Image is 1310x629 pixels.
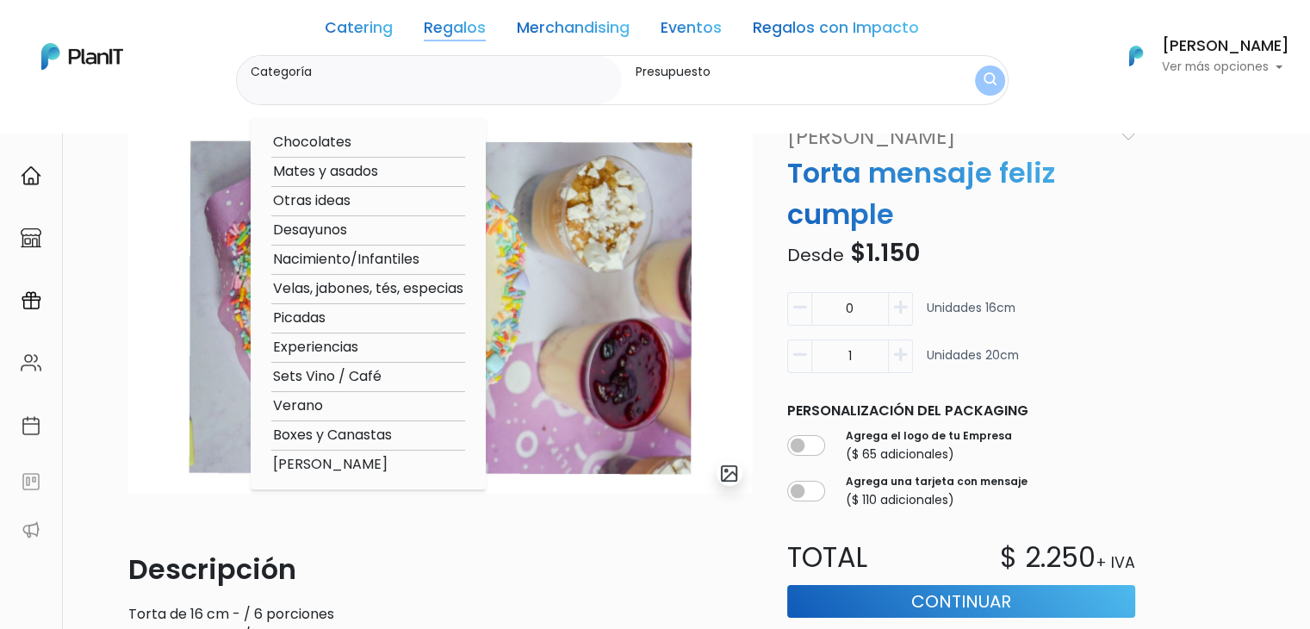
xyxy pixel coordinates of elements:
[21,165,41,186] img: home-e721727adea9d79c4d83392d1f703f7f8bce08238fde08b1acbfd93340b81755.svg
[1096,551,1135,574] p: + IVA
[271,249,465,271] option: Nacimiento/Infantiles
[128,121,753,494] img: 2000___2000-Photoroom__56_.jpg
[787,585,1135,618] button: Continuar
[984,72,996,89] img: search_button-432b6d5273f82d61273b3651a40e1bd1b912527efae98b1b7a1b2c0702e16a8d.svg
[271,278,465,300] option: Velas, jabones, tés, especias
[846,491,1028,509] p: ($ 110 adicionales)
[21,352,41,373] img: people-662611757002400ad9ed0e3c099ab2801c6687ba6c219adb57efc949bc21e19d.svg
[1162,39,1289,54] h6: [PERSON_NAME]
[777,121,1114,153] a: [PERSON_NAME]
[21,415,41,436] img: calendar-87d922413cdce8b2cf7b7f5f62616a5cf9e4887200fb71536465627b3292af00.svg
[927,299,1015,333] p: Unidades 16cm
[846,445,1012,464] p: ($ 65 adicionales)
[21,520,41,540] img: partners-52edf745621dab592f3b2c58e3bca9d71375a7ef29c3b500c9f145b62cc070d4.svg
[753,21,919,41] a: Regalos con Impacto
[271,161,465,183] option: Mates y asados
[271,308,465,329] option: Picadas
[636,63,923,81] label: Presupuesto
[271,425,465,446] option: Boxes y Canastas
[271,220,465,241] option: Desayunos
[846,428,1012,444] label: Agrega el logo de tu Empresa
[271,454,465,476] option: [PERSON_NAME]
[850,236,920,270] span: $1.150
[927,346,1019,380] p: Unidades 20cm
[251,63,616,81] label: Categoría
[41,43,123,70] img: PlanIt Logo
[517,21,630,41] a: Merchandising
[777,153,1145,235] p: Torta mensaje feliz cumple
[21,227,41,248] img: marketplace-4ceaa7011d94191e9ded77b95e3339b90024bf715f7c57f8cf31f2d8c509eaba.svg
[271,366,465,388] option: Sets Vino / Café
[1000,537,1096,578] p: $ 2.250
[271,395,465,417] option: Verano
[1107,34,1289,78] button: PlanIt Logo [PERSON_NAME] Ver más opciones
[128,549,753,590] p: Descripción
[661,21,722,41] a: Eventos
[21,471,41,492] img: feedback-78b5a0c8f98aac82b08bfc38622c3050aee476f2c9584af64705fc4e61158814.svg
[325,21,393,41] a: Catering
[21,290,41,311] img: campaigns-02234683943229c281be62815700db0a1741e53638e28bf9629b52c665b00959.svg
[1117,37,1155,75] img: PlanIt Logo
[787,401,1135,421] p: Personalización del packaging
[787,243,844,267] span: Desde
[1121,128,1135,140] img: heart_icon
[846,474,1028,489] label: Agrega una tarjeta con mensaje
[271,190,465,212] option: Otras ideas
[271,337,465,358] option: Experiencias
[89,16,248,50] div: ¿Necesitás ayuda?
[271,132,465,153] option: Chocolates
[777,537,961,578] p: Total
[1162,61,1289,73] p: Ver más opciones
[719,464,739,483] img: gallery-light
[424,21,486,41] a: Regalos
